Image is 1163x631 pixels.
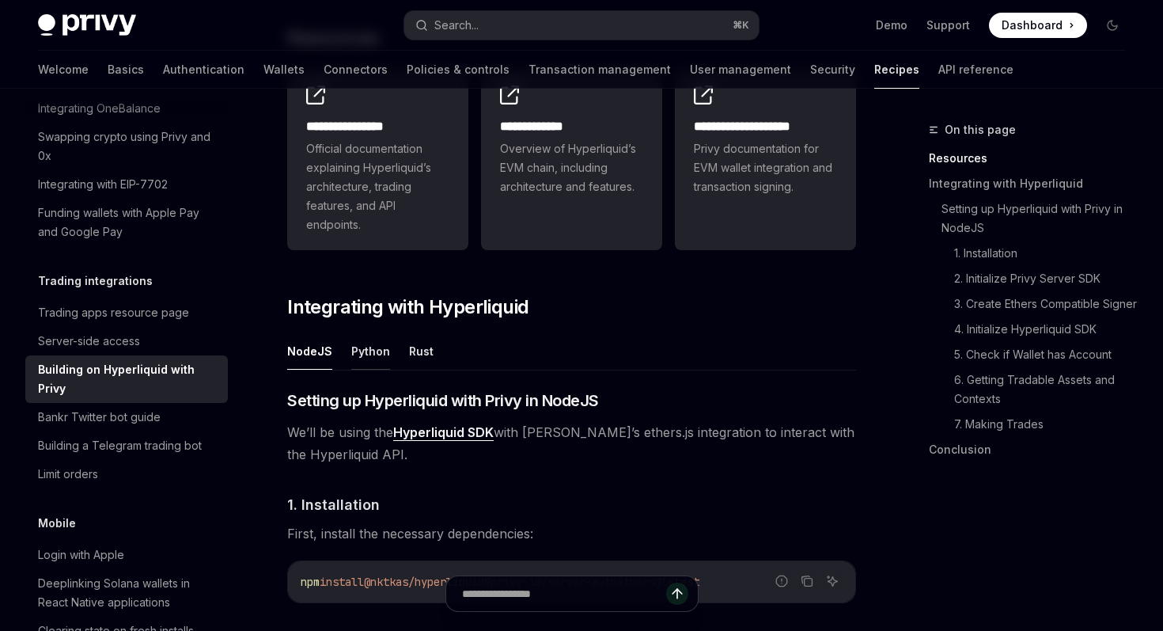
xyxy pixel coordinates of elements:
a: Trading apps resource page [25,298,228,327]
button: Search...⌘K [404,11,758,40]
a: Integrating with EIP-7702 [25,170,228,199]
button: Rust [409,333,434,370]
div: Building a Telegram trading bot [38,436,202,455]
span: ⌘ K [733,19,749,32]
div: Search... [434,16,479,35]
a: 2. Initialize Privy Server SDK [954,266,1138,291]
a: **** **** ***Overview of Hyperliquid’s EVM chain, including architecture and features. [481,70,662,250]
div: Building on Hyperliquid with Privy [38,360,218,398]
a: 5. Check if Wallet has Account [954,342,1138,367]
a: Hyperliquid SDK [393,424,494,441]
a: User management [690,51,791,89]
span: 1. Installation [287,494,380,515]
div: Integrating with EIP-7702 [38,175,168,194]
button: Send message [666,583,688,605]
div: Deeplinking Solana wallets in React Native applications [38,574,218,612]
a: **** **** **** *Official documentation explaining Hyperliquid’s architecture, trading features, a... [287,70,468,250]
a: Bankr Twitter bot guide [25,403,228,431]
a: Basics [108,51,144,89]
a: Demo [876,17,907,33]
div: Funding wallets with Apple Pay and Google Pay [38,203,218,241]
div: Bankr Twitter bot guide [38,408,161,427]
a: Funding wallets with Apple Pay and Google Pay [25,199,228,246]
div: Swapping crypto using Privy and 0x [38,127,218,165]
a: Setting up Hyperliquid with Privy in NodeJS [941,196,1138,241]
a: Policies & controls [407,51,510,89]
a: Transaction management [528,51,671,89]
span: Dashboard [1002,17,1063,33]
a: Deeplinking Solana wallets in React Native applications [25,569,228,617]
a: **** **** **** *****Privy documentation for EVM wallet integration and transaction signing. [675,70,856,250]
a: Server-side access [25,327,228,355]
a: Security [810,51,855,89]
div: Limit orders [38,465,98,484]
button: NodeJS [287,333,332,370]
div: Server-side access [38,332,140,351]
a: Integrating with Hyperliquid [929,171,1138,196]
a: Building on Hyperliquid with Privy [25,355,228,403]
a: Login with Apple [25,541,228,569]
a: 1. Installation [954,241,1138,266]
span: Overview of Hyperliquid’s EVM chain, including architecture and features. [500,139,643,196]
span: Integrating with Hyperliquid [287,295,528,320]
a: 3. Create Ethers Compatible Signer [954,291,1138,317]
div: Trading apps resource page [38,303,189,322]
button: Ask AI [822,571,843,591]
a: Swapping crypto using Privy and 0x [25,123,228,170]
a: Authentication [163,51,244,89]
span: We’ll be using the with [PERSON_NAME]’s ethers.js integration to interact with the Hyperliquid API. [287,421,856,466]
a: Building a Telegram trading bot [25,431,228,460]
a: Recipes [874,51,919,89]
button: Toggle dark mode [1100,13,1125,38]
button: Report incorrect code [771,571,792,591]
a: Resources [929,146,1138,171]
a: Dashboard [989,13,1087,38]
a: Wallets [263,51,305,89]
a: Limit orders [25,460,228,488]
a: Connectors [324,51,388,89]
span: Official documentation explaining Hyperliquid’s architecture, trading features, and API endpoints. [306,139,449,234]
a: Conclusion [929,437,1138,462]
a: 7. Making Trades [954,412,1138,437]
a: Support [926,17,970,33]
div: Login with Apple [38,545,124,564]
a: 4. Initialize Hyperliquid SDK [954,317,1138,342]
button: Copy the contents from the code block [797,571,817,591]
img: dark logo [38,14,136,36]
a: API reference [938,51,1013,89]
a: Welcome [38,51,89,89]
span: On this page [945,120,1016,139]
span: Privy documentation for EVM wallet integration and transaction signing. [694,139,837,196]
h5: Mobile [38,514,76,533]
span: First, install the necessary dependencies: [287,523,856,545]
button: Python [351,333,390,370]
a: 6. Getting Tradable Assets and Contexts [954,367,1138,412]
h5: Trading integrations [38,272,153,291]
span: Setting up Hyperliquid with Privy in NodeJS [287,390,599,412]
